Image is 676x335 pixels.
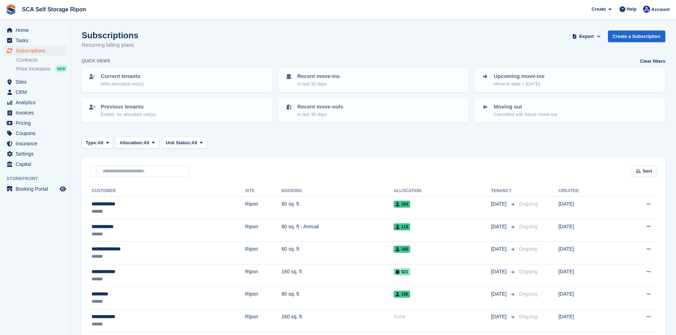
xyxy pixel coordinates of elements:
[82,68,272,91] a: Current tenants With allocated unit(s)
[245,287,281,309] td: Ripon
[245,185,281,197] th: Site
[281,197,394,219] td: 80 sq. ft
[491,268,508,275] span: [DATE]
[579,33,594,40] span: Export
[16,35,58,45] span: Tasks
[4,35,67,45] a: menu
[651,6,670,13] span: Account
[559,242,615,264] td: [DATE]
[245,197,281,219] td: Ripon
[494,80,544,88] p: Move-in date > [DATE]
[519,201,538,207] span: Ongoing
[6,175,71,182] span: Storefront
[16,65,67,73] a: Price increases NEW
[281,287,394,309] td: 80 sq. ft
[245,309,281,332] td: Ripon
[245,219,281,242] td: Ripon
[16,77,58,87] span: Sites
[475,68,665,91] a: Upcoming move-ins Move-in date > [DATE]
[16,97,58,107] span: Analytics
[116,137,159,149] button: Allocation: All
[519,246,538,252] span: Ongoing
[4,97,67,107] a: menu
[4,159,67,169] a: menu
[4,118,67,128] a: menu
[491,185,516,197] th: Tenancy
[279,68,468,91] a: Recent move-ins In last 30 days
[16,25,58,35] span: Home
[491,313,508,320] span: [DATE]
[519,224,538,229] span: Ongoing
[82,137,113,149] button: Type: All
[491,245,508,253] span: [DATE]
[297,72,340,80] p: Recent move-ins
[245,242,281,264] td: Ripon
[643,6,650,13] img: Sarah Race
[98,139,104,146] span: All
[281,185,394,197] th: Booking
[4,149,67,159] a: menu
[394,268,410,275] span: 021
[640,58,665,65] a: Clear filters
[281,264,394,287] td: 160 sq. ft
[519,291,538,297] span: Ongoing
[90,185,245,197] th: Customer
[281,219,394,242] td: 80 sq. ft - Annual
[559,309,615,332] td: [DATE]
[16,139,58,149] span: Insurance
[494,111,557,118] p: Cancelled with future move-out
[82,30,138,40] h1: Subscriptions
[4,46,67,56] a: menu
[491,200,508,208] span: [DATE]
[16,159,58,169] span: Capital
[297,103,344,111] p: Recent move-outs
[608,30,665,42] a: Create a Subscription
[16,57,67,63] a: Contracts
[281,242,394,264] td: 60 sq. ft
[571,30,602,42] button: Export
[16,128,58,138] span: Coupons
[394,291,410,298] span: 186
[559,219,615,242] td: [DATE]
[394,201,410,208] span: 184
[101,111,156,118] p: Ended, no allocated unit(s)
[4,108,67,118] a: menu
[494,103,557,111] p: Moving out
[297,111,344,118] p: In last 30 days
[394,246,410,253] span: 160
[16,184,58,194] span: Booking Portal
[192,139,198,146] span: All
[4,184,67,194] a: menu
[281,309,394,332] td: 160 sq. ft
[4,139,67,149] a: menu
[394,223,410,230] span: 118
[4,25,67,35] a: menu
[59,185,67,193] a: Preview store
[559,287,615,309] td: [DATE]
[166,139,192,146] span: Unit Status:
[279,99,468,122] a: Recent move-outs In last 30 days
[16,108,58,118] span: Invoices
[16,118,58,128] span: Pricing
[559,264,615,287] td: [DATE]
[475,99,665,122] a: Moving out Cancelled with future move-out
[16,46,58,56] span: Subscriptions
[82,99,272,122] a: Previous tenants Ended, no allocated unit(s)
[6,4,16,15] img: stora-icon-8386f47178a22dfd0bd8f6a31ec36ba5ce8667c1dd55bd0f319d3a0aa187defe.svg
[519,314,538,319] span: Ongoing
[143,139,149,146] span: All
[559,185,615,197] th: Created
[162,137,207,149] button: Unit Status: All
[4,87,67,97] a: menu
[101,72,144,80] p: Current tenants
[55,65,67,72] div: NEW
[245,264,281,287] td: Ripon
[491,223,508,230] span: [DATE]
[494,72,544,80] p: Upcoming move-ins
[519,269,538,274] span: Ongoing
[16,87,58,97] span: CRM
[592,6,606,13] span: Create
[394,185,491,197] th: Allocation
[394,313,491,320] div: None
[491,290,508,298] span: [DATE]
